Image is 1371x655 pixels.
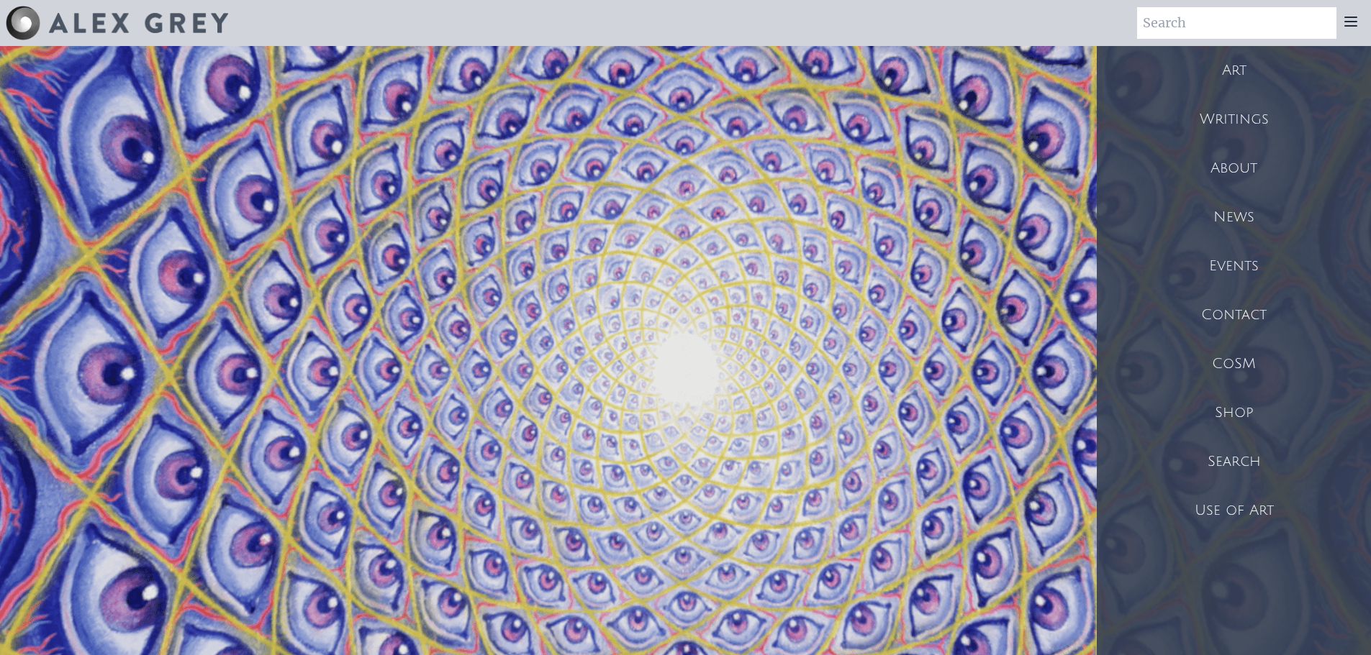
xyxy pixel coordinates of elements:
a: Use of Art [1097,486,1371,535]
a: Contact [1097,290,1371,339]
a: Writings [1097,95,1371,144]
a: Shop [1097,388,1371,437]
a: Search [1097,437,1371,486]
a: News [1097,193,1371,242]
a: CoSM [1097,339,1371,388]
a: Events [1097,242,1371,290]
a: Art [1097,46,1371,95]
input: Search [1137,7,1336,39]
a: About [1097,144,1371,193]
